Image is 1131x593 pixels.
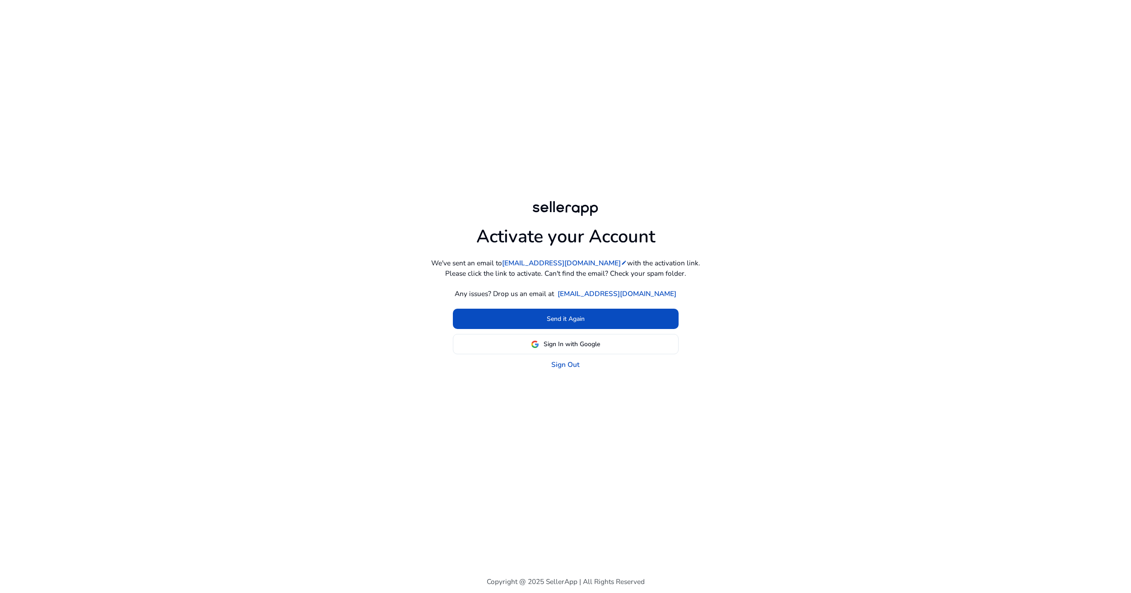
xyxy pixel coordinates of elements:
p: We've sent an email to with the activation link. Please click the link to activate. Can't find th... [430,258,701,278]
p: Any issues? Drop us an email at [455,288,554,299]
button: Send it Again [453,309,679,329]
a: [EMAIL_ADDRESS][DOMAIN_NAME] [558,288,676,299]
img: google-logo.svg [531,340,539,348]
a: [EMAIL_ADDRESS][DOMAIN_NAME] [502,258,627,268]
mat-icon: edit [621,259,627,266]
span: Sign In with Google [544,339,600,349]
button: Sign In with Google [453,334,679,354]
span: Send it Again [547,314,585,324]
h1: Activate your Account [476,218,655,248]
a: Sign Out [551,359,580,370]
